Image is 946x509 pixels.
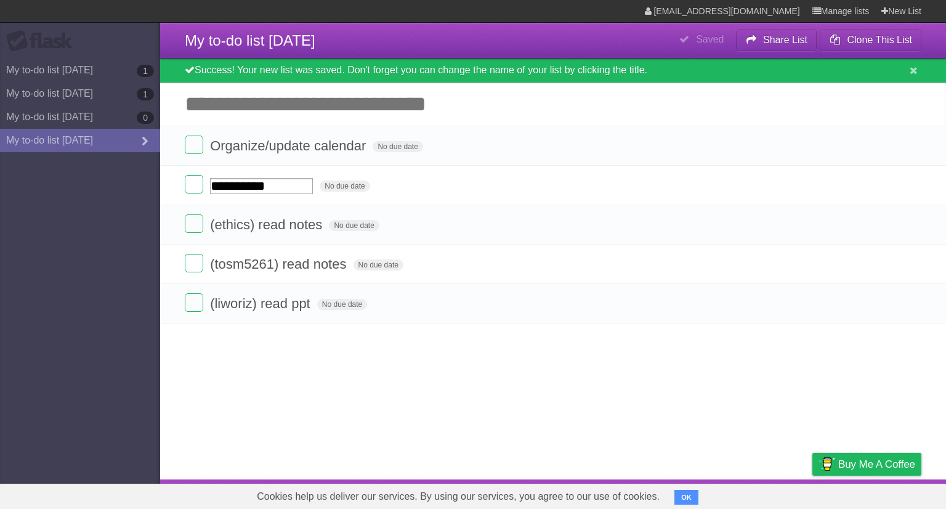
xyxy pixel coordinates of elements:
span: Organize/update calendar [210,138,369,153]
label: Done [185,214,203,233]
a: Developers [689,483,739,506]
a: Terms [754,483,782,506]
button: Clone This List [820,29,921,51]
b: Saved [696,34,724,44]
label: Done [185,293,203,312]
span: No due date [354,259,403,271]
b: 1 [137,65,154,77]
span: Cookies help us deliver our services. By using our services, you agree to our use of cookies. [245,484,672,509]
span: (ethics) read notes [210,217,325,232]
img: Buy me a coffee [819,454,835,474]
div: Flask [6,30,80,52]
button: Share List [736,29,817,51]
b: Share List [763,35,807,45]
span: (liworiz) read ppt [210,296,313,311]
div: Success! Your new list was saved. Don't forget you can change the name of your list by clicking t... [160,59,946,83]
span: My to-do list [DATE] [185,32,315,49]
label: Done [185,136,203,154]
span: No due date [373,141,422,152]
span: No due date [317,299,367,310]
span: No due date [320,181,370,192]
a: Suggest a feature [844,483,921,506]
label: Done [185,175,203,193]
a: About [649,483,674,506]
button: OK [674,490,698,505]
span: Buy me a coffee [838,454,915,475]
a: Privacy [796,483,828,506]
b: 1 [137,88,154,100]
a: Buy me a coffee [812,453,921,476]
b: Clone This List [847,35,912,45]
span: No due date [329,220,379,231]
span: (tosm5261) read notes [210,256,349,272]
b: 0 [137,112,154,124]
label: Done [185,254,203,272]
